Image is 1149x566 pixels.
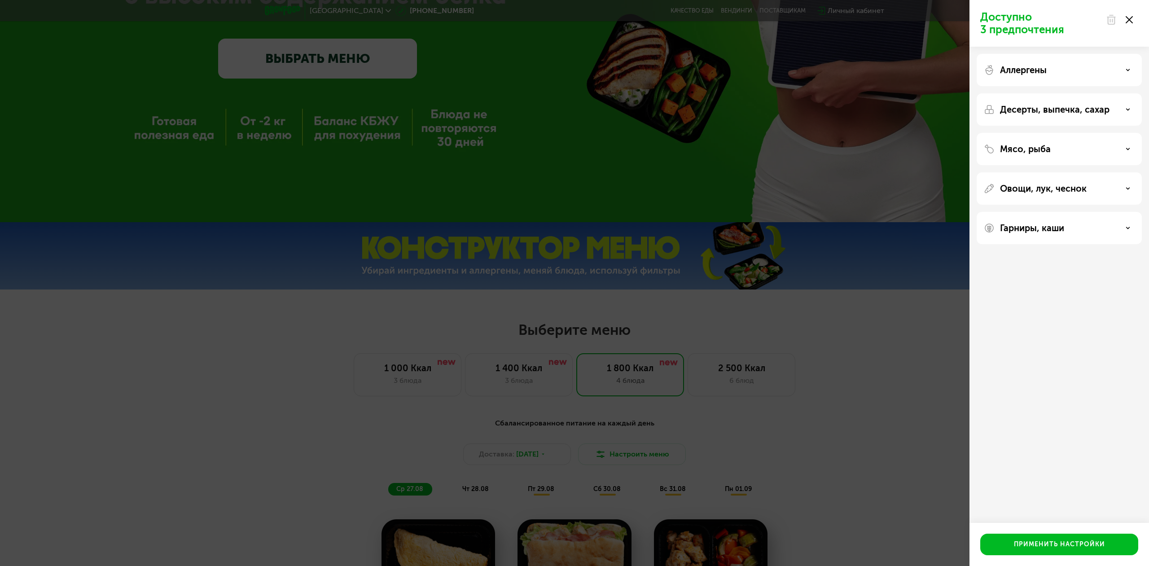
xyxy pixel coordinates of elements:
p: Доступно 3 предпочтения [980,11,1101,36]
div: Применить настройки [1014,540,1105,549]
button: Применить настройки [980,534,1138,555]
p: Аллергены [1000,65,1047,75]
p: Овощи, лук, чеснок [1000,183,1087,194]
p: Десерты, выпечка, сахар [1000,104,1110,115]
p: Мясо, рыба [1000,144,1051,154]
p: Гарниры, каши [1000,223,1064,233]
